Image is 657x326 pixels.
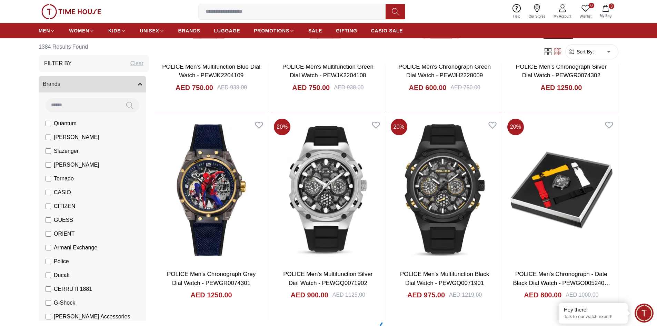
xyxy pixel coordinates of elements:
span: ORIENT [54,230,74,238]
img: ... [41,4,101,19]
a: MEN [39,24,55,37]
span: [PERSON_NAME] [54,133,99,141]
a: GIFTING [336,24,357,37]
input: Armani Exchange [46,245,51,250]
div: AED 1125.00 [332,291,365,299]
input: CITIZEN [46,204,51,209]
span: Tornado [54,175,74,183]
h4: AED 600.00 [409,83,447,92]
h6: 1384 Results Found [39,39,149,55]
a: PROMOTIONS [254,24,295,37]
div: Clear [130,59,143,68]
a: POLICE Men's Multifunction Silver Dial Watch - PEWGQ0071902 [283,271,372,286]
span: GIFTING [336,27,357,34]
h4: AED 750.00 [292,83,330,92]
span: Ducati [54,271,69,279]
span: CITIZEN [54,202,75,210]
input: ORIENT [46,231,51,237]
span: Sort By: [575,48,594,55]
span: SALE [308,27,322,34]
a: 0Wishlist [576,3,596,20]
div: Chat Widget [635,304,654,323]
h4: AED 750.00 [176,83,213,92]
input: Ducati [46,273,51,278]
h4: AED 900.00 [291,290,328,300]
span: 0 [589,3,594,8]
img: POLICE Men's Chronograph Grey Dial Watch - PEWGR0074301 [155,116,268,264]
span: Police [54,257,69,266]
span: Quantum [54,119,77,128]
span: Armani Exchange [54,244,97,252]
span: 20 % [391,119,407,135]
span: WOMEN [69,27,89,34]
a: Our Stores [525,3,549,20]
span: 20 % [507,119,524,135]
div: AED 750.00 [450,83,480,92]
span: KIDS [108,27,121,34]
span: My Bag [597,13,614,18]
span: LUGGAGE [214,27,240,34]
a: LUGGAGE [214,24,240,37]
a: POLICE Men's Chronograph - Date Black Dial Watch - PEWGO0052402-SET [513,271,610,295]
input: Police [46,259,51,264]
h4: AED 800.00 [524,290,561,300]
span: PROMOTIONS [254,27,289,34]
input: Slazenger [46,148,51,154]
span: MEN [39,27,50,34]
span: 20 % [274,119,290,135]
img: POLICE Men's Multifunction Black Dial Watch - PEWGQ0071901 [388,116,501,264]
input: CASIO [46,190,51,195]
div: AED 1000.00 [566,291,598,299]
button: Sort By: [568,48,594,55]
span: BRANDS [178,27,200,34]
a: SALE [308,24,322,37]
span: [PERSON_NAME] Accessories [54,313,130,321]
h3: Filter By [44,59,72,68]
button: 3My Bag [596,3,616,20]
a: CASIO SALE [371,24,403,37]
a: Help [509,3,525,20]
input: CERRUTI 1881 [46,286,51,292]
span: GUESS [54,216,73,224]
span: CASIO SALE [371,27,403,34]
a: UNISEX [140,24,164,37]
h4: AED 1250.00 [540,83,582,92]
a: KIDS [108,24,126,37]
span: CASIO [54,188,71,197]
input: G-Shock [46,300,51,306]
h4: AED 1250.00 [191,290,232,300]
span: Slazenger [54,147,79,155]
span: [PERSON_NAME] [54,161,99,169]
input: [PERSON_NAME] Accessories [46,314,51,319]
a: POLICE Men's Multifunction Black Dial Watch - PEWGQ0071901 [400,271,489,286]
input: Tornado [46,176,51,181]
span: UNISEX [140,27,159,34]
span: My Account [551,14,574,19]
img: POLICE Men's Multifunction Silver Dial Watch - PEWGQ0071902 [271,116,385,264]
input: GUESS [46,217,51,223]
span: G-Shock [54,299,75,307]
span: 3 [609,3,614,9]
span: Wishlist [577,14,594,19]
input: [PERSON_NAME] [46,135,51,140]
a: BRANDS [178,24,200,37]
img: POLICE Men's Chronograph - Date Black Dial Watch - PEWGO0052402-SET [505,116,618,264]
div: Hey there! [564,306,623,313]
span: CERRUTI 1881 [54,285,92,293]
p: Talk to our watch expert! [564,314,623,320]
a: WOMEN [69,24,94,37]
div: AED 1219.00 [449,291,482,299]
a: POLICE Men's Chronograph Grey Dial Watch - PEWGR0074301 [167,271,256,286]
span: Help [510,14,523,19]
input: Quantum [46,121,51,126]
span: Brands [43,80,60,88]
input: [PERSON_NAME] [46,162,51,168]
span: Our Stores [526,14,548,19]
h4: AED 975.00 [407,290,445,300]
div: AED 938.00 [217,83,247,92]
button: Brands [39,76,146,92]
